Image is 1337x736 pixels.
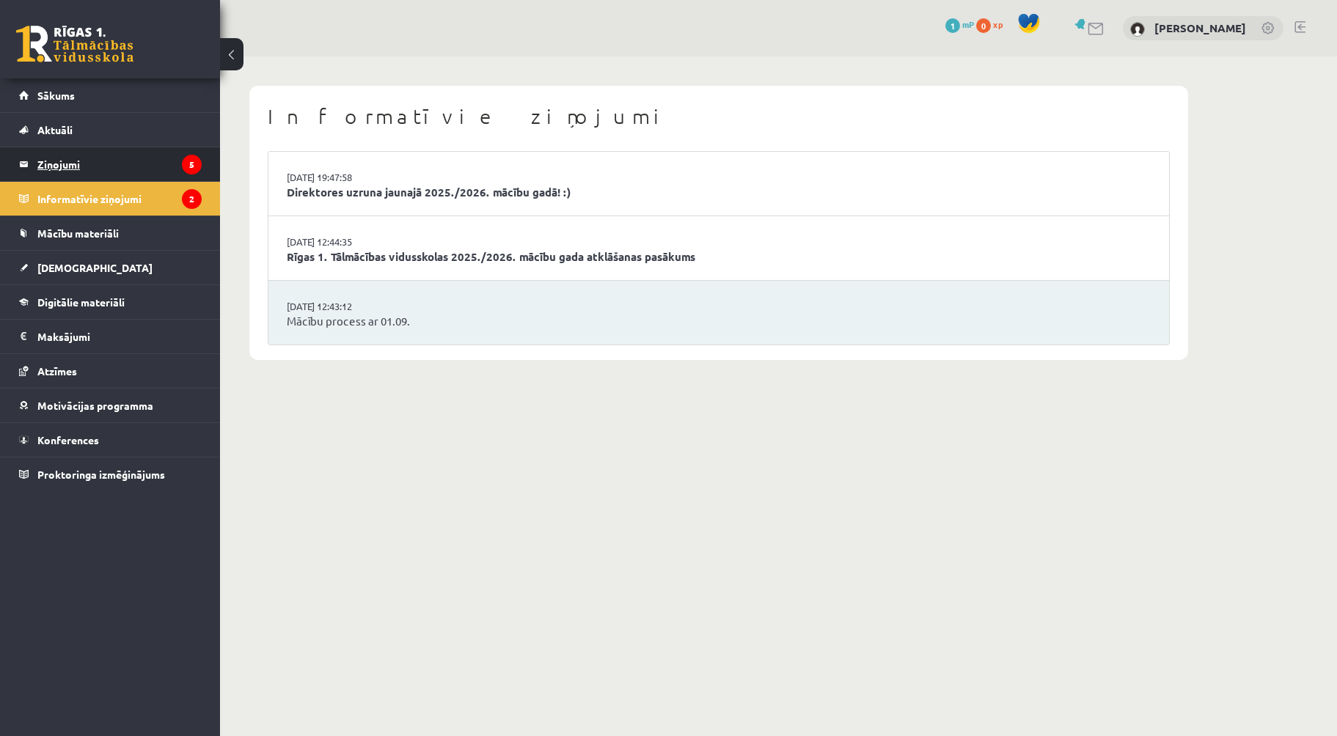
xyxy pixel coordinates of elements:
[37,433,99,446] span: Konferences
[19,320,202,353] a: Maksājumi
[945,18,974,30] a: 1 mP
[268,104,1170,129] h1: Informatīvie ziņojumi
[37,227,119,240] span: Mācību materiāli
[37,295,125,309] span: Digitālie materiāli
[19,285,202,319] a: Digitālie materiāli
[182,189,202,209] i: 2
[37,320,202,353] legend: Maksājumi
[976,18,1010,30] a: 0 xp
[16,26,133,62] a: Rīgas 1. Tālmācības vidusskola
[287,299,397,314] a: [DATE] 12:43:12
[287,313,1151,330] a: Mācību process ar 01.09.
[945,18,960,33] span: 1
[37,468,165,481] span: Proktoringa izmēģinājums
[19,457,202,491] a: Proktoringa izmēģinājums
[1130,22,1145,37] img: Eduards Maksimovs
[1154,21,1246,35] a: [PERSON_NAME]
[37,399,153,412] span: Motivācijas programma
[37,261,153,274] span: [DEMOGRAPHIC_DATA]
[19,182,202,216] a: Informatīvie ziņojumi2
[182,155,202,174] i: 5
[976,18,991,33] span: 0
[19,216,202,250] a: Mācību materiāli
[37,89,75,102] span: Sākums
[19,389,202,422] a: Motivācijas programma
[19,251,202,284] a: [DEMOGRAPHIC_DATA]
[287,249,1151,265] a: Rīgas 1. Tālmācības vidusskolas 2025./2026. mācību gada atklāšanas pasākums
[287,184,1151,201] a: Direktores uzruna jaunajā 2025./2026. mācību gadā! :)
[37,364,77,378] span: Atzīmes
[287,235,397,249] a: [DATE] 12:44:35
[37,182,202,216] legend: Informatīvie ziņojumi
[993,18,1003,30] span: xp
[37,123,73,136] span: Aktuāli
[962,18,974,30] span: mP
[19,147,202,181] a: Ziņojumi5
[287,170,397,185] a: [DATE] 19:47:58
[19,423,202,457] a: Konferences
[19,354,202,388] a: Atzīmes
[19,113,202,147] a: Aktuāli
[19,78,202,112] a: Sākums
[37,147,202,181] legend: Ziņojumi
